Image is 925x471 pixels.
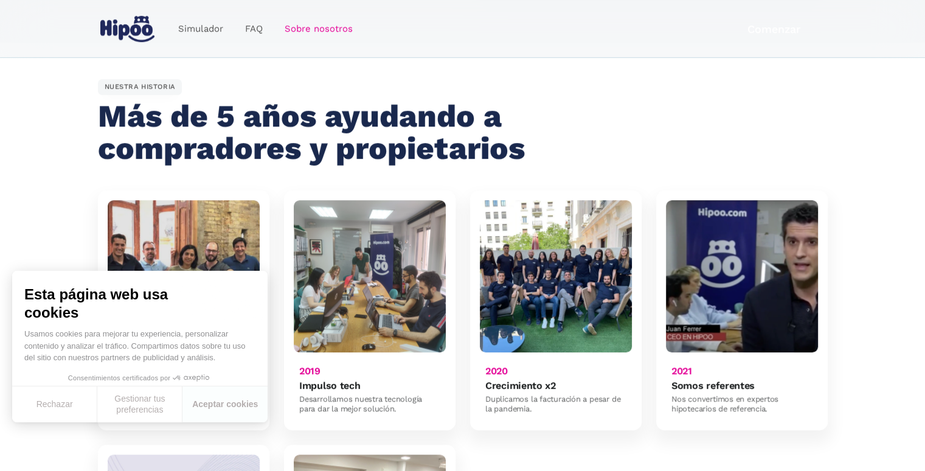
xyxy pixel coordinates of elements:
[98,100,534,166] h2: Más de 5 años ayudando a compradores y propietarios
[485,365,508,377] h6: 2020
[299,394,440,414] div: Desarrollamos nuestra tecnología para dar la mejor solución.
[485,380,556,391] h6: Crecimiento x2
[234,17,274,41] a: FAQ
[98,11,158,47] a: home
[671,394,812,414] div: Nos convertimos en expertos hipotecarios de referencia.
[299,380,360,391] h6: Impulso tech
[720,15,828,43] a: Comenzar
[671,365,692,377] h6: 2021
[485,394,626,414] div: Duplicamos la facturación a pesar de la pandemia.
[671,380,755,391] h6: Somos referentes
[98,79,182,95] div: NUESTRA HISTORIA
[167,17,234,41] a: Simulador
[299,365,320,377] h6: 2019
[274,17,364,41] a: Sobre nosotros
